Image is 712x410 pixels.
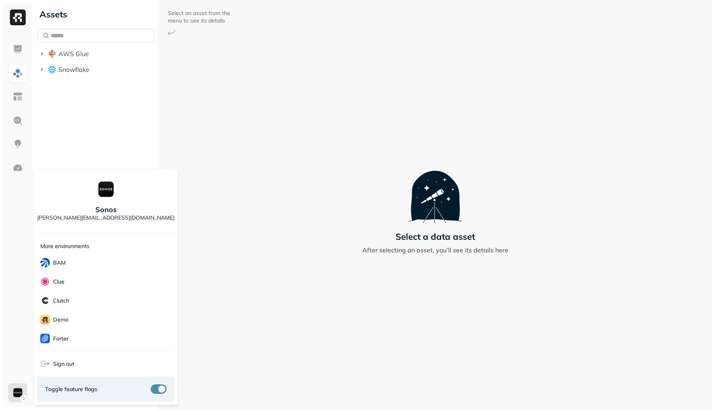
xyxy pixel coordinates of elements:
[45,386,97,393] span: Toggle feature flags
[97,180,116,199] img: Sonos
[53,360,74,368] span: Sign out
[40,296,50,305] img: Clutch
[40,243,89,250] p: More environments
[53,335,68,342] p: Forter
[40,258,50,267] img: BAM
[53,259,66,267] p: BAM
[53,278,64,286] p: Clue
[53,297,69,305] p: Clutch
[53,316,68,323] p: demo
[40,315,50,324] img: demo
[40,334,50,343] img: Forter
[40,277,50,286] img: Clue
[95,205,117,214] p: Sonos
[37,214,174,222] p: [PERSON_NAME][EMAIL_ADDRESS][DOMAIN_NAME]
